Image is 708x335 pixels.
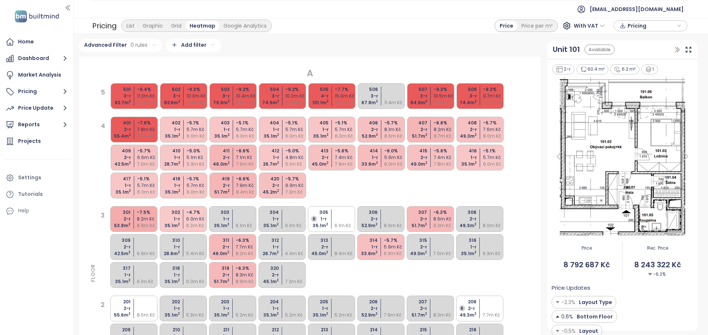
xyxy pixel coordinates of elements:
div: -9.4 % [137,86,159,93]
div: 408 [455,120,477,126]
sup: 2 [129,188,131,193]
div: 308 [455,209,476,216]
div: 407 [406,120,427,126]
div: 7.6m Kč [483,126,505,133]
div: 301 [109,209,131,216]
div: 2-r [356,216,378,222]
div: -5.0 % [187,148,208,154]
div: 7.9m Kč [236,182,258,189]
div: 2-r [208,182,230,189]
sup: 2 [376,133,378,137]
div: Advanced Filter [79,39,162,52]
div: -7.7 % [335,86,357,93]
sup: 2 [277,133,279,137]
div: 7.6m Kč [236,161,258,167]
div: 2-r [307,154,329,161]
div: -9.2 % [236,86,258,93]
div: 26.7 m [257,161,279,167]
div: 3-r [208,93,230,99]
div: 51.7 m [405,222,427,229]
div: 1-r [455,154,477,161]
button: Price Update [4,101,70,116]
div: 7.1m Kč [236,154,258,161]
div: 2-r [455,216,476,222]
div: 35.1 m [109,189,131,195]
div: 6.0m Kč [335,133,357,140]
div: 2-r [109,216,131,222]
div: 411 [208,148,230,154]
div: 406 [356,120,378,126]
div: -5.1 % [285,120,307,126]
sup: 2 [277,188,279,193]
div: 1-r [158,216,180,222]
div: 409 [109,148,131,154]
a: Unit 101 [553,44,580,55]
div: 5.7m Kč [187,182,208,189]
div: 15.0m Kč [335,93,357,99]
sup: 2 [375,222,378,226]
div: 82.6 m [159,99,180,106]
div: 314 [356,237,378,244]
sup: 2 [326,222,328,226]
div: 1-r [307,126,329,133]
img: Decrease [556,313,559,321]
div: 2-r [257,182,279,189]
div: 505 [307,86,329,93]
div: 35.1 m [159,133,180,140]
div: 3-r [257,93,279,99]
sup: 2 [178,188,180,193]
div: 7.9m Kč [335,161,357,167]
div: 49.3 m [455,222,476,229]
div: 413 [307,148,329,154]
button: Pricing [4,84,70,99]
div: -7.5 % [137,209,159,216]
div: -6.0 % [384,148,406,154]
sup: 2 [326,99,329,103]
div: 8.6m Kč [384,133,406,140]
div: 67.8 m [356,99,378,106]
div: 313 [306,237,328,244]
div: 402 [159,120,180,126]
div: 1-r [159,182,180,189]
div: 302 [158,209,180,216]
div: 404 [257,120,279,126]
div: Help [18,206,29,215]
div: 7.4m Kč [434,154,455,161]
div: 11.2m Kč [285,99,307,106]
div: -9.3 % [434,86,455,93]
div: 1-r [159,126,180,133]
div: 311 [208,237,229,244]
sup: 2 [474,222,476,226]
div: Grid [167,21,185,31]
div: 49.0 m [406,161,427,167]
div: 10.2m Kč [285,93,307,99]
div: 316 [455,237,476,244]
div: 506 [356,86,378,93]
div: 1-r [257,154,279,161]
div: 508 [455,86,477,93]
div: 74.9 m [257,99,279,106]
sup: 2 [129,133,131,137]
sup: 2 [277,222,279,226]
sup: 2 [425,161,427,165]
div: 9.2m Kč [433,222,455,229]
span: With VAT [574,20,605,31]
sup: 2 [178,99,180,103]
div: 303 [208,209,229,216]
div: 7.3m Kč [285,189,307,195]
div: Home [18,37,34,46]
div: -6.3 % [433,209,455,216]
div: 12.4m Kč [137,99,159,106]
div: Available [584,45,615,54]
div: -5.6 % [434,148,455,154]
div: 6.0m Kč [137,189,159,195]
div: -5.1 % [187,176,208,182]
sup: 2 [228,188,230,193]
div: 418 [159,176,180,182]
div: 5.7m Kč [335,126,357,133]
div: 33.6 m [356,161,378,167]
div: 304 [257,209,279,216]
sup: 2 [376,161,378,165]
div: 35.1 m [455,161,477,167]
